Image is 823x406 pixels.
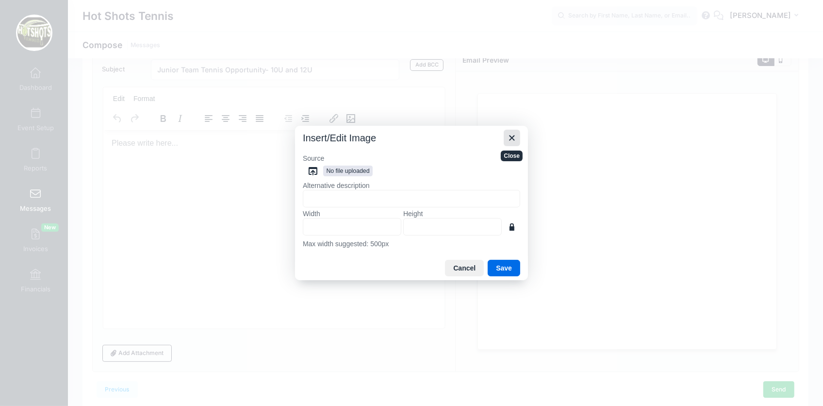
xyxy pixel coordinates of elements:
label: Alternative description [303,181,520,190]
h1: Insert/Edit Image [303,132,376,144]
label: Source [303,154,520,163]
button: Constrain proportions [504,219,520,235]
label: Width [303,209,401,218]
div: Insert/Edit Image [295,126,528,281]
button: Cancel [445,260,484,276]
span: No file uploaded [323,166,373,177]
button: Browse files [305,163,321,179]
button: Save [488,260,520,276]
button: Close [504,130,520,146]
body: Rich Text Area. Press ALT-0 for help. [8,8,333,18]
label: Height [403,209,502,218]
div: Max width suggested: 500px [303,239,520,248]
